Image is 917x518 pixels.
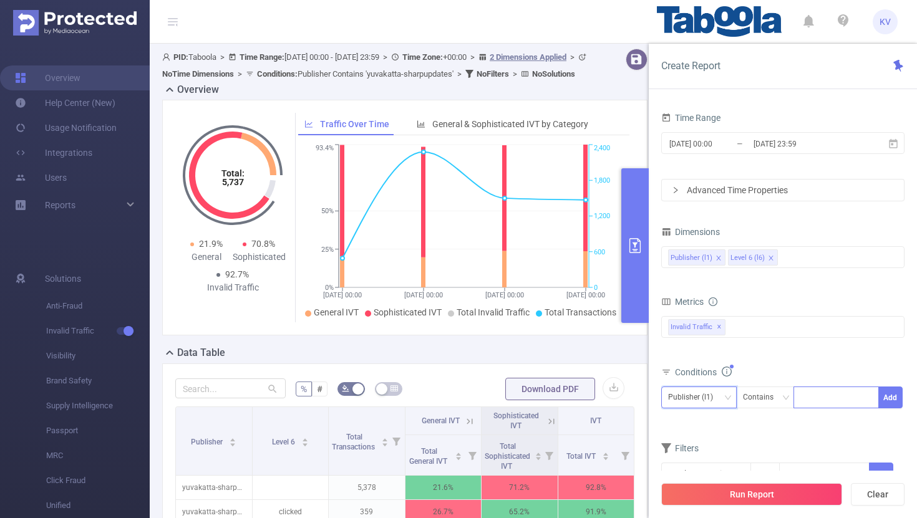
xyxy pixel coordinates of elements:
[176,476,252,499] p: yuvakatta-sharpupdates
[728,249,778,266] li: Level 6 (l6)
[594,176,610,185] tspan: 1,800
[482,476,558,499] p: 71.2%
[229,436,236,444] div: Sort
[672,186,679,194] i: icon: right
[757,463,770,484] div: ≥
[661,60,720,72] span: Create Report
[724,394,732,403] i: icon: down
[387,407,405,475] i: Filter menu
[221,168,245,178] tspan: Total:
[661,483,842,506] button: Run Report
[566,52,578,62] span: >
[455,455,462,459] i: icon: caret-down
[257,69,298,79] b: Conditions :
[391,385,398,392] i: icon: table
[545,307,616,317] span: Total Transactions
[558,476,634,499] p: 92.8%
[177,82,219,97] h2: Overview
[46,393,150,418] span: Supply Intelligence
[463,435,481,475] i: Filter menu
[216,52,228,62] span: >
[206,281,259,294] div: Invalid Traffic
[272,438,297,446] span: Level 6
[233,251,285,264] div: Sophisticated
[234,69,246,79] span: >
[594,248,605,256] tspan: 600
[535,455,541,459] i: icon: caret-down
[782,394,790,403] i: icon: down
[602,451,609,458] div: Sort
[381,436,389,444] div: Sort
[540,435,558,475] i: Filter menu
[668,319,725,335] span: Invalid Traffic
[532,69,575,79] b: No Solutions
[505,378,595,400] button: Download PDF
[301,441,308,445] i: icon: caret-down
[467,52,478,62] span: >
[342,385,349,392] i: icon: bg-colors
[230,441,236,445] i: icon: caret-down
[671,250,712,266] div: Publisher (l1)
[317,384,323,394] span: #
[405,476,482,499] p: 21.6%
[46,343,150,368] span: Visibility
[594,145,610,153] tspan: 2,400
[15,165,67,190] a: Users
[454,69,465,79] span: >
[379,52,391,62] span: >
[45,266,81,291] span: Solutions
[768,470,775,479] i: icon: down
[46,418,150,443] span: Passport
[661,113,720,123] span: Time Range
[455,451,462,458] div: Sort
[869,463,893,484] button: Add
[455,451,462,454] i: icon: caret-up
[661,297,704,307] span: Metrics
[13,10,137,36] img: Protected Media
[222,177,244,187] tspan: 5,737
[851,483,905,506] button: Clear
[301,436,309,444] div: Sort
[304,120,313,128] i: icon: line-chart
[314,307,359,317] span: General IVT
[566,291,605,299] tspan: [DATE] 00:00
[225,269,249,279] span: 92.7%
[404,291,443,299] tspan: [DATE] 00:00
[509,69,521,79] span: >
[722,367,732,377] i: icon: info-circle
[381,436,388,440] i: icon: caret-up
[15,140,92,165] a: Integrations
[321,246,334,254] tspan: 25%
[15,90,115,115] a: Help Center (New)
[616,435,634,475] i: Filter menu
[381,441,388,445] i: icon: caret-down
[325,284,334,292] tspan: 0%
[485,442,530,471] span: Total Sophisticated IVT
[332,433,377,451] span: Total Transactions
[457,307,530,317] span: Total Invalid Traffic
[717,320,722,335] span: ✕
[251,239,275,249] span: 70.8%
[177,345,225,360] h2: Data Table
[46,493,150,518] span: Unified
[535,451,542,458] div: Sort
[46,443,150,468] span: MRC
[240,52,284,62] b: Time Range:
[46,368,150,393] span: Brand Safety
[175,378,286,398] input: Search...
[230,436,236,440] i: icon: caret-up
[880,9,891,34] span: KV
[329,476,405,499] p: 5,378
[743,387,782,408] div: Contains
[752,135,853,152] input: End date
[15,65,80,90] a: Overview
[301,384,307,394] span: %
[668,387,722,408] div: Publisher (l1)
[535,451,541,454] i: icon: caret-up
[46,294,150,319] span: Anti-Fraud
[402,52,443,62] b: Time Zone:
[594,213,610,221] tspan: 1,200
[15,115,117,140] a: Usage Notification
[191,438,225,446] span: Publisher
[490,52,566,62] u: 2 Dimensions Applied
